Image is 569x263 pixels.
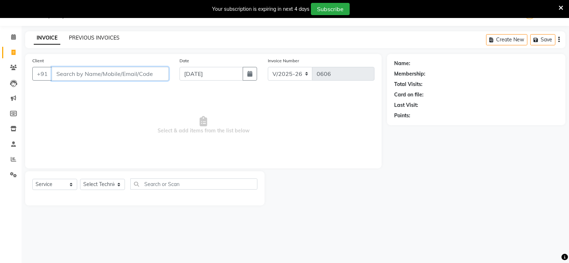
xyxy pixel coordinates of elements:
[69,35,120,41] a: PREVIOUS INVOICES
[34,32,60,45] a: INVOICE
[394,91,424,99] div: Card on file:
[212,5,309,13] div: Your subscription is expiring in next 4 days
[32,58,44,64] label: Client
[530,34,555,45] button: Save
[268,58,299,64] label: Invoice Number
[311,3,350,15] button: Subscribe
[52,67,169,81] input: Search by Name/Mobile/Email/Code
[394,112,410,119] div: Points:
[32,89,374,161] span: Select & add items from the list below
[394,81,423,88] div: Total Visits:
[394,70,425,78] div: Membership:
[179,58,189,64] label: Date
[130,178,257,190] input: Search or Scan
[394,101,418,109] div: Last Visit:
[486,34,527,45] button: Create New
[32,67,52,81] button: +91
[394,60,410,67] div: Name:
